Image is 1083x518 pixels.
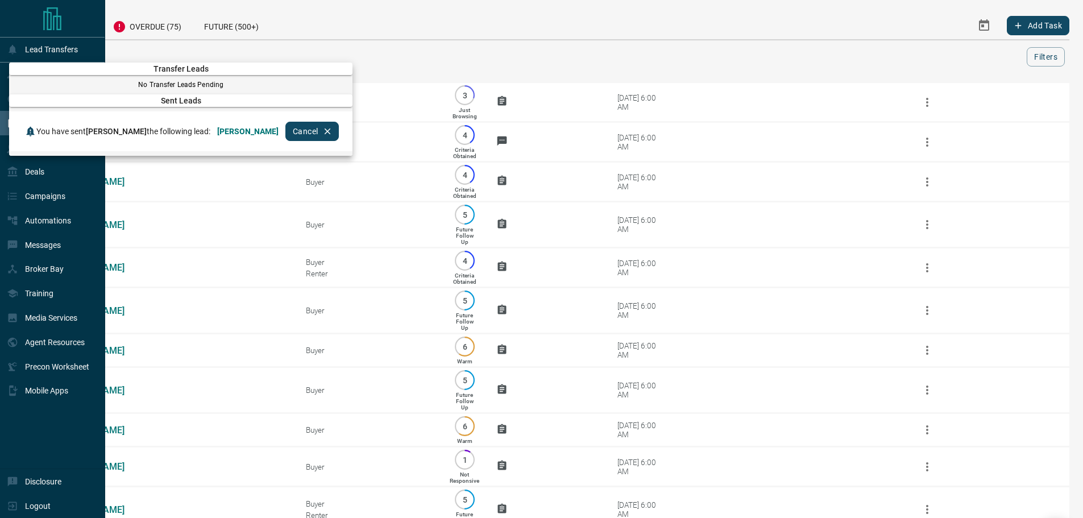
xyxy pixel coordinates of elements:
[9,64,352,73] span: Transfer Leads
[86,127,147,136] span: [PERSON_NAME]
[9,96,352,105] span: Sent Leads
[9,80,352,90] p: No Transfer Leads Pending
[285,122,339,141] button: Cancel
[36,127,210,136] span: You have sent the following lead:
[217,127,279,136] span: [PERSON_NAME]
